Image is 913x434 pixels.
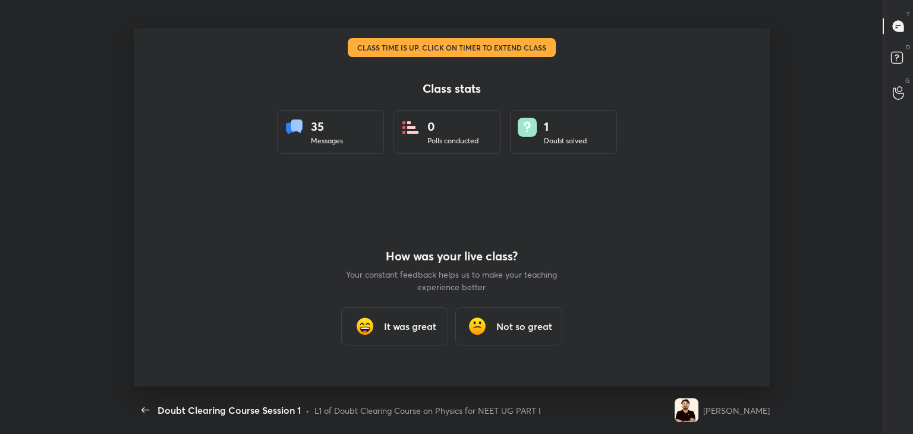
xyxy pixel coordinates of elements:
[306,404,310,417] div: •
[906,10,910,18] p: T
[906,43,910,52] p: D
[158,403,301,417] div: Doubt Clearing Course Session 1
[353,315,377,338] img: grinning_face_with_smiling_eyes_cmp.gif
[401,118,420,137] img: statsPoll.b571884d.svg
[544,136,587,146] div: Doubt solved
[427,118,478,136] div: 0
[311,136,343,146] div: Messages
[314,404,541,417] div: L1 of Doubt Clearing Course on Physics for NEET UG PART I
[345,249,559,263] h4: How was your live class?
[277,81,626,96] h4: Class stats
[518,118,537,137] img: doubts.8a449be9.svg
[675,398,698,422] img: 09770f7dbfa9441c9c3e57e13e3293d5.jpg
[427,136,478,146] div: Polls conducted
[311,118,343,136] div: 35
[384,319,436,334] h3: It was great
[905,76,910,85] p: G
[465,315,489,338] img: frowning_face_cmp.gif
[703,404,770,417] div: [PERSON_NAME]
[285,118,304,137] img: statsMessages.856aad98.svg
[496,319,552,334] h3: Not so great
[544,118,587,136] div: 1
[345,268,559,293] p: Your constant feedback helps us to make your teaching experience better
